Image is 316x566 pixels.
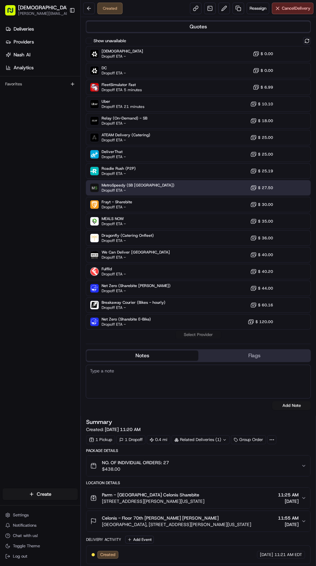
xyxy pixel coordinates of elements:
span: MetroSpeedy (SB [GEOGRAPHIC_DATA]) [102,183,174,188]
button: $ 0.00 [253,67,273,74]
span: $ 36.00 [258,235,273,241]
span: [DEMOGRAPHIC_DATA] [102,49,143,54]
button: Notes [86,350,198,361]
a: Powered byPylon [45,109,78,114]
a: 💻API Documentation [52,91,106,102]
div: 1 Pickup [86,435,115,444]
button: Flags [198,350,310,361]
span: Dropoff ETA - [102,255,147,260]
button: Notifications [3,521,78,530]
span: FleetSimulator Fast [102,82,142,87]
div: We're available if you need us! [22,68,82,73]
span: Dropoff ETA 5 minutes [102,87,142,92]
span: Dropoff ETA - [102,238,147,243]
button: [DEMOGRAPHIC_DATA] [18,5,74,11]
span: Analytics [14,64,34,71]
img: Net Zero (Sharebite E-Bike) [90,318,99,326]
span: Fulflld [102,266,126,272]
span: $ 60.16 [258,302,273,308]
img: Fulflld [90,267,99,276]
span: Created [100,552,115,558]
button: $ 40.20 [250,268,273,275]
span: Cancel Delivery [282,5,311,11]
button: $ 30.00 [250,201,273,208]
img: DeliverThat [90,150,99,158]
img: Uber [90,100,99,108]
span: Dropoff ETA - [102,71,126,76]
span: [PERSON_NAME][EMAIL_ADDRESS][DOMAIN_NAME] [18,11,74,16]
span: API Documentation [61,93,104,100]
button: $ 25.00 [250,151,273,158]
span: Notifications [13,523,36,528]
p: Welcome 👋 [6,26,117,36]
span: $ 25.19 [258,168,273,174]
span: $ 0.00 [261,68,273,73]
span: 11:21 AM EDT [274,552,302,558]
img: Roadie Rush (P2P) [90,167,99,175]
div: Start new chat [22,62,106,68]
span: Chat with us! [13,533,38,539]
button: Chat with us! [3,531,78,540]
span: Dropoff ETA - [102,188,147,193]
button: $ 36.00 [250,235,273,241]
div: 💻 [54,94,60,99]
span: $ 10.10 [258,101,273,107]
span: Settings [13,512,29,518]
span: Dropoff ETA - [102,288,147,293]
input: Clear [17,42,106,48]
span: Dropoff ETA 21 minutes [102,104,144,109]
button: $ 27.50 [250,185,273,191]
span: Pylon [64,109,78,114]
div: Favorites [3,79,78,89]
span: ATEAM Delivery (Catering) [102,132,150,138]
span: NO. OF INDIVIDUAL ORDERS: 27 [102,459,169,466]
div: Delivery Activity [86,537,121,542]
button: Log out [3,552,78,561]
span: Dropoff ETA - [102,305,147,310]
span: $ 40.20 [258,269,273,274]
button: $ 0.00 [253,51,273,57]
span: Uber [102,99,144,104]
span: [DATE] [278,498,299,504]
button: Celonis - Floor 70th [PERSON_NAME] [PERSON_NAME][GEOGRAPHIC_DATA], [STREET_ADDRESS][PERSON_NAME][... [86,511,310,532]
img: MetroSpeedy (SB NYC) [90,184,99,192]
button: Toggle Theme [3,542,78,551]
button: $ 25.00 [250,134,273,141]
button: $ 10.10 [250,101,273,107]
a: Deliveries [3,23,80,35]
button: $ 120.00 [248,319,273,325]
button: $ 35.00 [250,218,273,225]
span: Net Zero (Sharebite [PERSON_NAME]) [102,283,171,288]
button: Quotes [86,22,310,32]
span: Deliveries [14,26,34,32]
span: [STREET_ADDRESS][PERSON_NAME][US_STATE] [102,498,204,504]
img: Relay (On-Demand) - SB [90,117,99,125]
button: Reassign [247,3,269,14]
img: FleetSimulator Fast [90,83,99,91]
img: Breakaway Courier (Bikes - hourly) [90,301,99,309]
button: [DEMOGRAPHIC_DATA][PERSON_NAME][EMAIL_ADDRESS][DOMAIN_NAME] [3,3,67,18]
span: [DATE] 11:20 AM [105,427,141,432]
img: Nash [6,6,19,19]
button: $ 18.00 [250,118,273,124]
span: We Can Deliver [GEOGRAPHIC_DATA] [102,250,170,255]
span: $ 40.00 [258,252,273,257]
span: $ 6.99 [261,85,273,90]
button: Add Note [272,401,311,410]
span: Roadie Rush (P2P) [102,166,136,171]
button: $ 44.00 [250,285,273,292]
span: 11:55 AM [278,515,299,521]
span: [DATE] [260,552,273,558]
span: Dropoff ETA - [102,221,126,226]
img: 1736555255976-a54dd68f-1ca7-489b-9aae-adbdc363a1c4 [6,62,18,73]
span: Knowledge Base [13,93,49,100]
img: Internal [90,50,99,58]
div: 📗 [6,94,12,99]
div: 0.4 mi [147,435,170,444]
div: 1 Dropoff [116,435,145,444]
span: Frayt - Sharebite [102,199,132,205]
span: 11:25 AM [278,492,299,498]
img: MEALS NOW [90,217,99,225]
button: Create [3,488,78,500]
div: Package Details [86,448,311,453]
